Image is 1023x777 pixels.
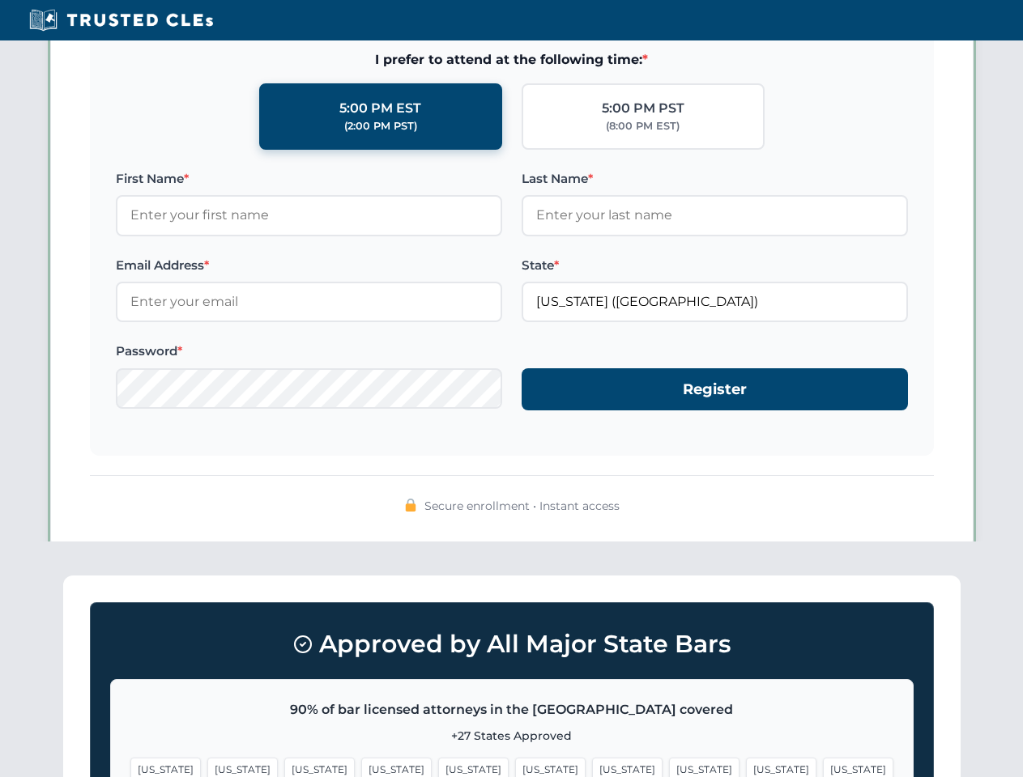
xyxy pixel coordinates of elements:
[404,499,417,512] img: 🔒
[110,622,914,666] h3: Approved by All Major State Bars
[602,98,684,119] div: 5:00 PM PST
[116,49,908,70] span: I prefer to attend at the following time:
[522,368,908,411] button: Register
[116,282,502,322] input: Enter your email
[116,342,502,361] label: Password
[130,727,893,745] p: +27 States Approved
[130,699,893,720] p: 90% of bar licensed attorneys in the [GEOGRAPHIC_DATA] covered
[522,256,908,275] label: State
[344,118,417,134] div: (2:00 PM PST)
[116,169,502,189] label: First Name
[116,256,502,275] label: Email Address
[339,98,421,119] div: 5:00 PM EST
[606,118,680,134] div: (8:00 PM EST)
[116,195,502,236] input: Enter your first name
[24,8,218,32] img: Trusted CLEs
[522,282,908,322] input: California (CA)
[522,195,908,236] input: Enter your last name
[424,497,620,515] span: Secure enrollment • Instant access
[522,169,908,189] label: Last Name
